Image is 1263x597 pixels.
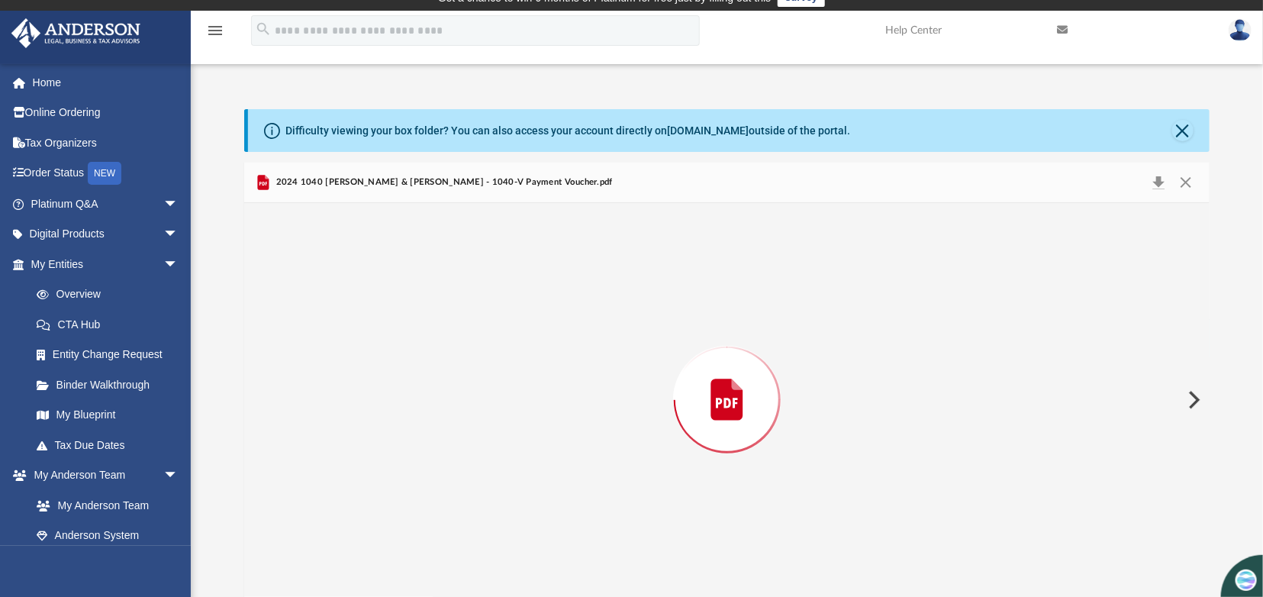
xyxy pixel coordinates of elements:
a: My Anderson Team [21,490,186,521]
a: [DOMAIN_NAME] [667,124,749,137]
a: Binder Walkthrough [21,369,201,400]
button: Next File [1176,379,1210,421]
span: arrow_drop_down [163,249,194,280]
a: Tax Organizers [11,127,201,158]
button: Close [1172,120,1194,141]
a: Tax Due Dates [21,430,201,460]
div: NEW [88,162,121,185]
i: menu [206,21,224,40]
a: My Entitiesarrow_drop_down [11,249,201,279]
button: Download [1145,172,1172,193]
a: CTA Hub [21,309,201,340]
a: Online Ordering [11,98,201,128]
a: My Blueprint [21,400,194,431]
a: Platinum Q&Aarrow_drop_down [11,189,201,219]
i: search [255,21,272,37]
a: Overview [21,279,201,310]
span: arrow_drop_down [163,460,194,492]
a: menu [206,29,224,40]
div: Preview [244,163,1210,597]
span: 2024 1040 [PERSON_NAME] & [PERSON_NAME] - 1040-V Payment Voucher.pdf [272,176,612,189]
a: Entity Change Request [21,340,201,370]
a: Digital Productsarrow_drop_down [11,219,201,250]
span: arrow_drop_down [163,189,194,220]
div: Difficulty viewing your box folder? You can also access your account directly on outside of the p... [285,123,850,139]
button: Close [1171,172,1199,193]
span: arrow_drop_down [163,219,194,250]
a: My Anderson Teamarrow_drop_down [11,460,194,491]
img: User Pic [1229,19,1252,41]
a: Home [11,67,201,98]
a: Order StatusNEW [11,158,201,189]
a: Anderson System [21,521,194,551]
img: Anderson Advisors Platinum Portal [7,18,145,48]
